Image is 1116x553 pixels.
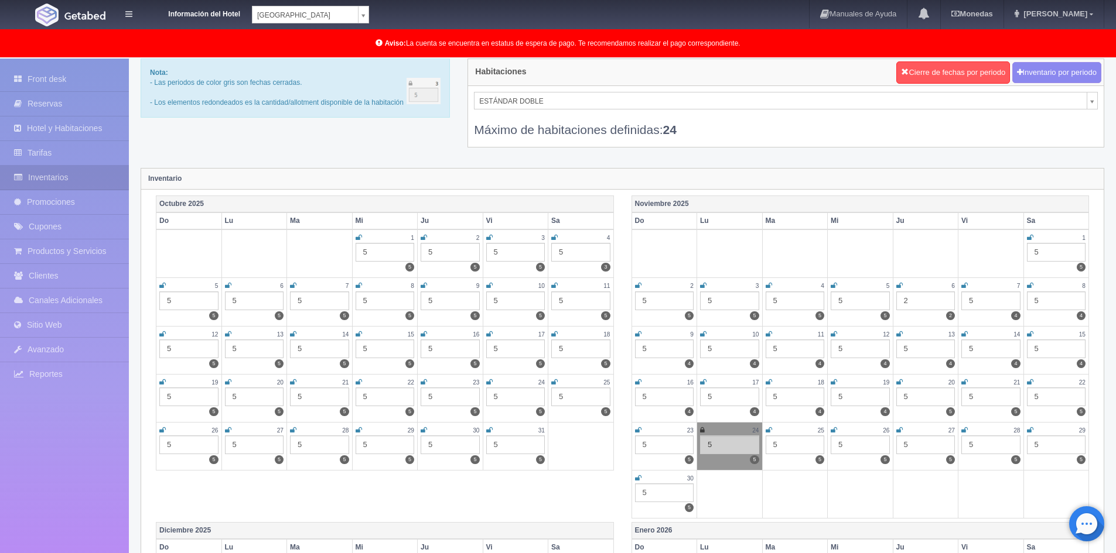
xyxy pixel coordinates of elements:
[356,339,415,358] div: 5
[663,123,677,136] b: 24
[473,379,479,386] small: 23
[831,291,890,310] div: 5
[470,359,479,368] label: 5
[880,455,889,464] label: 5
[690,331,694,338] small: 9
[35,4,59,26] img: Getabed
[1011,407,1020,416] label: 5
[635,435,694,454] div: 5
[880,311,889,320] label: 5
[551,243,610,262] div: 5
[1027,291,1086,310] div: 5
[685,311,694,320] label: 5
[156,195,614,212] th: Octubre 2025
[948,331,955,338] small: 13
[946,311,955,320] label: 2
[1023,212,1089,229] th: Sa
[405,311,414,320] label: 5
[818,427,824,434] small: 25
[64,11,105,20] img: Getabed
[635,339,694,358] div: 5
[700,387,759,406] div: 5
[1011,359,1020,368] label: 4
[536,407,545,416] label: 5
[356,387,415,406] div: 5
[601,359,610,368] label: 5
[961,339,1021,358] div: 5
[946,407,955,416] label: 5
[700,435,759,454] div: 5
[536,263,545,272] label: 5
[632,195,1089,212] th: Noviembre 2025
[750,407,759,416] label: 4
[275,455,284,464] label: 5
[548,212,614,229] th: Sa
[150,68,168,77] b: Nota:
[603,331,610,338] small: 18
[470,455,479,464] label: 5
[752,331,759,338] small: 10
[346,283,349,289] small: 7
[1027,435,1086,454] div: 5
[257,6,353,24] span: [GEOGRAPHIC_DATA]
[766,435,825,454] div: 5
[385,39,406,47] b: Aviso:
[215,283,219,289] small: 5
[141,59,450,118] div: - Las periodos de color gris son fechas cerradas. - Los elementos redondeados es la cantidad/allo...
[880,407,889,416] label: 4
[290,387,349,406] div: 5
[551,387,610,406] div: 5
[818,331,824,338] small: 11
[486,243,545,262] div: 5
[421,387,480,406] div: 5
[1013,331,1020,338] small: 14
[159,387,219,406] div: 5
[821,283,824,289] small: 4
[209,455,218,464] label: 5
[961,435,1021,454] div: 5
[601,311,610,320] label: 5
[221,212,287,229] th: Lu
[405,359,414,368] label: 5
[632,212,697,229] th: Do
[685,407,694,416] label: 4
[1077,407,1086,416] label: 5
[470,407,479,416] label: 5
[601,407,610,416] label: 5
[1011,311,1020,320] label: 4
[635,387,694,406] div: 5
[951,283,955,289] small: 6
[538,331,545,338] small: 17
[1017,283,1021,289] small: 7
[408,379,414,386] small: 22
[831,339,890,358] div: 5
[831,387,890,406] div: 5
[815,311,824,320] label: 5
[687,379,694,386] small: 16
[342,427,349,434] small: 28
[685,359,694,368] label: 4
[476,283,480,289] small: 9
[211,427,218,434] small: 26
[896,61,1010,84] button: Cierre de fechas por periodo
[407,78,441,104] img: cutoff.png
[946,455,955,464] label: 5
[411,283,414,289] small: 8
[342,379,349,386] small: 21
[405,407,414,416] label: 5
[290,435,349,454] div: 5
[340,311,349,320] label: 5
[225,339,284,358] div: 5
[700,339,759,358] div: 5
[1077,311,1086,320] label: 4
[1012,62,1101,84] button: Inventario por periodo
[405,455,414,464] label: 5
[538,379,545,386] small: 24
[951,9,992,18] b: Monedas
[750,455,759,464] label: 5
[1077,359,1086,368] label: 4
[893,212,958,229] th: Ju
[479,92,1082,110] span: ESTÁNDAR DOBLE
[883,331,889,338] small: 12
[1027,387,1086,406] div: 5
